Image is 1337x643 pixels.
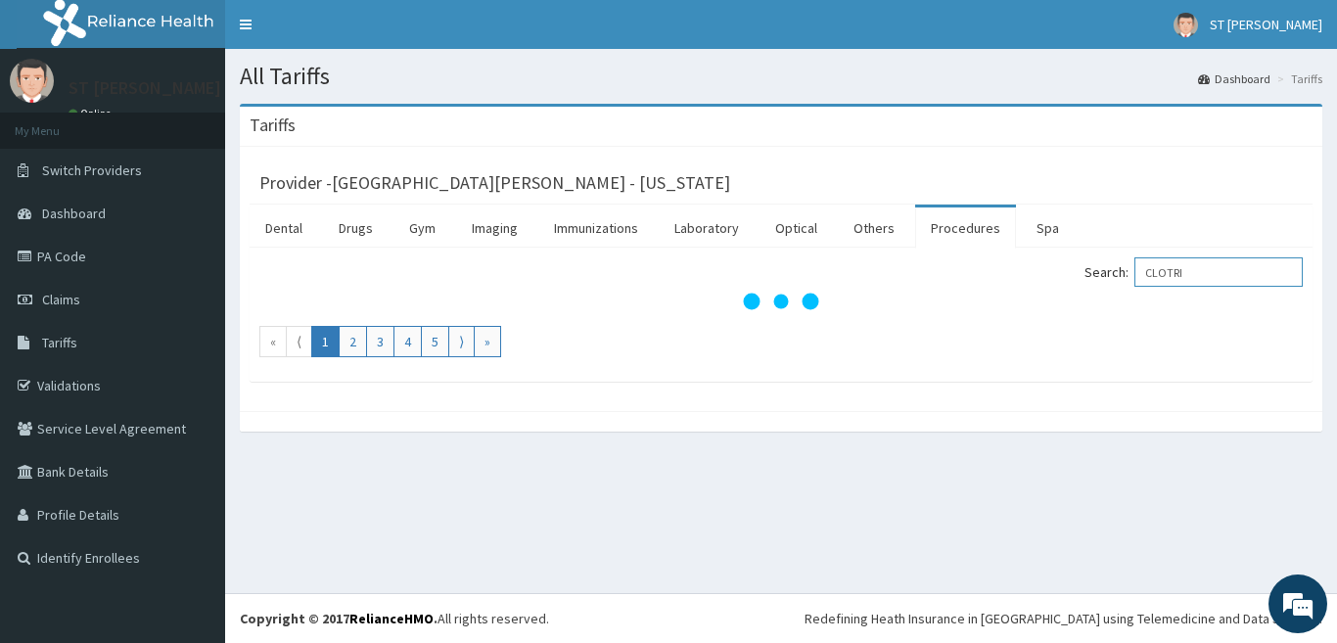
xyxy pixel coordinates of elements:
[10,432,373,500] textarea: Type your message and hit 'Enter'
[10,59,54,103] img: User Image
[448,326,475,357] a: Go to next page
[349,610,434,627] a: RelianceHMO
[42,205,106,222] span: Dashboard
[240,64,1322,89] h1: All Tariffs
[311,326,340,357] a: Go to page number 1
[659,207,755,249] a: Laboratory
[259,174,730,192] h3: Provider - [GEOGRAPHIC_DATA][PERSON_NAME] - [US_STATE]
[474,326,501,357] a: Go to last page
[1272,70,1322,87] li: Tariffs
[1134,257,1303,287] input: Search:
[1084,257,1303,287] label: Search:
[456,207,533,249] a: Imaging
[915,207,1016,249] a: Procedures
[742,262,820,341] svg: audio-loading
[42,334,77,351] span: Tariffs
[259,326,287,357] a: Go to first page
[805,609,1322,628] div: Redefining Heath Insurance in [GEOGRAPHIC_DATA] using Telemedicine and Data Science!
[69,107,115,120] a: Online
[1198,70,1270,87] a: Dashboard
[250,207,318,249] a: Dental
[1174,13,1198,37] img: User Image
[250,116,296,134] h3: Tariffs
[323,207,389,249] a: Drugs
[538,207,654,249] a: Immunizations
[838,207,910,249] a: Others
[393,207,451,249] a: Gym
[366,326,394,357] a: Go to page number 3
[225,593,1337,643] footer: All rights reserved.
[114,195,270,392] span: We're online!
[393,326,422,357] a: Go to page number 4
[102,110,329,135] div: Chat with us now
[339,326,367,357] a: Go to page number 2
[42,161,142,179] span: Switch Providers
[240,610,438,627] strong: Copyright © 2017 .
[321,10,368,57] div: Minimize live chat window
[1210,16,1322,33] span: ST [PERSON_NAME]
[1021,207,1075,249] a: Spa
[69,79,221,97] p: ST [PERSON_NAME]
[760,207,833,249] a: Optical
[421,326,449,357] a: Go to page number 5
[42,291,80,308] span: Claims
[36,98,79,147] img: d_794563401_company_1708531726252_794563401
[286,326,312,357] a: Go to previous page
